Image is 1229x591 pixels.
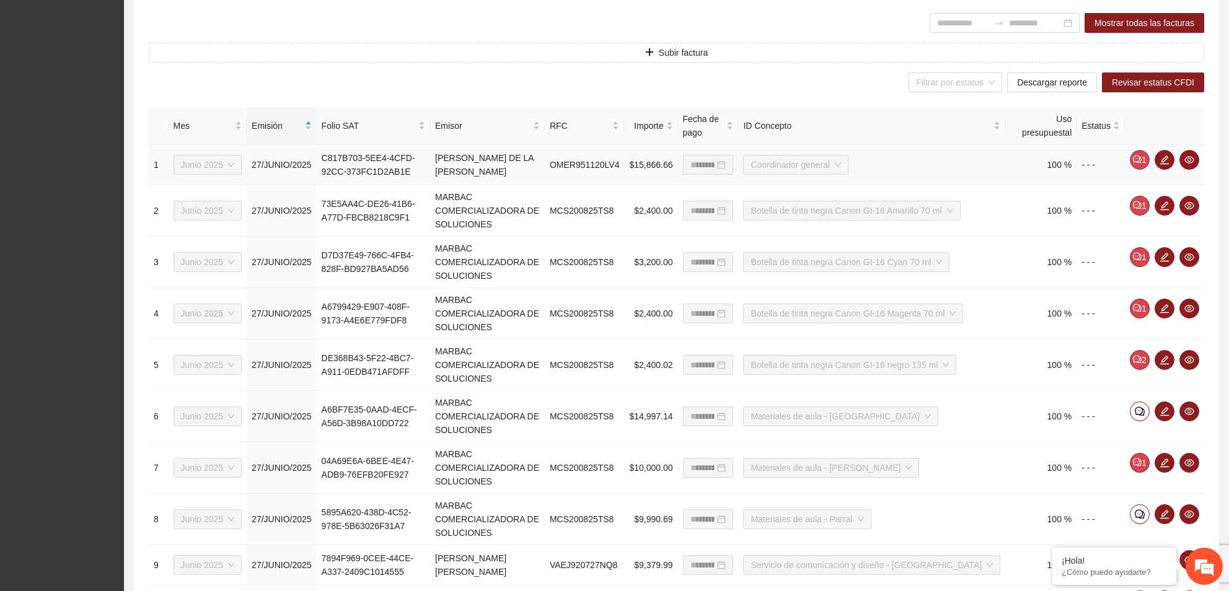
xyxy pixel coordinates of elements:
td: $9,379.99 [624,545,677,585]
td: 100 % [1005,391,1077,442]
th: Uso presupuestal [1005,107,1077,145]
td: 27/JUNIO/2025 [247,145,317,185]
td: $2,400.00 [624,185,677,237]
span: Junio 2025 [181,155,235,174]
td: A6BF7E35-0AAD-4ECF-A56D-3B98A10DD722 [317,391,430,442]
td: DE368B43-5F22-4BC7-A911-0EDB471AFDFF [317,339,430,391]
td: - - - [1077,185,1125,237]
span: Junio 2025 [181,304,235,323]
span: Estamos en línea. [72,165,171,291]
span: Botella de tinta negra Canon GI-16 Magenta 70 ml [751,304,956,323]
span: edit [1155,201,1174,211]
button: edit [1155,150,1174,170]
td: $14,997.14 [624,391,677,442]
div: Minimizar ventana de chat en vivo [203,6,233,36]
span: comment [1130,406,1149,416]
button: eye [1179,401,1199,421]
span: comment [1133,458,1142,468]
span: Botella de tinta negra Canon GI-16 negro 135 ml [751,356,949,374]
button: eye [1179,150,1199,170]
span: edit [1155,509,1174,519]
button: eye [1179,350,1199,370]
td: 9 [149,545,169,585]
td: 100 % [1005,442,1077,494]
span: Junio 2025 [181,201,235,220]
span: eye [1180,555,1199,565]
td: MARBAC COMERCIALIZADORA DE SOLUCIONES [430,185,545,237]
span: comment [1133,155,1142,165]
span: eye [1180,252,1199,262]
button: comment1 [1130,299,1150,318]
span: eye [1180,406,1199,416]
td: MCS200825TS8 [545,391,625,442]
span: RFC [550,119,610,133]
span: Materiales de aula - Chihuahua [751,407,931,426]
span: edit [1155,304,1174,313]
span: Servicio de comunicación y diseño - Chihuahua [751,556,993,574]
button: edit [1155,453,1174,473]
span: Junio 2025 [181,356,235,374]
span: eye [1180,304,1199,313]
span: eye [1180,509,1199,519]
td: MARBAC COMERCIALIZADORA DE SOLUCIONES [430,339,545,391]
span: Importe [629,119,663,133]
span: Botella de tinta negra Canon GI-16 Cyan 70 ml [751,253,942,271]
td: - - - [1077,442,1125,494]
td: [PERSON_NAME] DE LA [PERSON_NAME] [430,145,545,185]
button: comment1 [1130,196,1150,216]
td: MARBAC COMERCIALIZADORA DE SOLUCIONES [430,442,545,494]
span: Junio 2025 [181,510,235,528]
th: RFC [545,107,625,145]
span: comment [1133,252,1142,262]
span: Emisión [252,119,302,133]
td: 5895A620-438D-4C52-978E-5B63026F31A7 [317,494,430,545]
td: 100 % [1005,339,1077,391]
span: edit [1155,406,1174,416]
span: Junio 2025 [181,407,235,426]
td: 4 [149,288,169,339]
td: [PERSON_NAME] [PERSON_NAME] [430,545,545,585]
th: Folio SAT [317,107,430,145]
span: Junio 2025 [181,556,235,574]
span: edit [1155,458,1174,468]
div: Chatee con nosotros ahora [64,63,208,79]
td: - - - [1077,391,1125,442]
span: Materiales de aula - Parral [751,510,863,528]
td: MCS200825TS8 [545,185,625,237]
td: 100 % [1005,237,1077,288]
td: 27/JUNIO/2025 [247,494,317,545]
button: eye [1179,504,1199,524]
td: MCS200825TS8 [545,442,625,494]
td: - - - [1077,288,1125,339]
button: eye [1179,550,1199,570]
td: MARBAC COMERCIALIZADORA DE SOLUCIONES [430,288,545,339]
button: eye [1179,196,1199,216]
td: MARBAC COMERCIALIZADORA DE SOLUCIONES [430,391,545,442]
td: MCS200825TS8 [545,237,625,288]
button: comment [1130,504,1150,524]
td: 8 [149,494,169,545]
td: MCS200825TS8 [545,494,625,545]
span: eye [1180,355,1199,365]
td: $10,000.00 [624,442,677,494]
span: Materiales de aula - Cuauhtémoc [751,458,912,477]
button: plusSubir factura [149,43,1204,63]
span: Botella de tinta negra Canon GI-16 Amarillo 70 ml [751,201,953,220]
td: 3 [149,237,169,288]
td: 27/JUNIO/2025 [247,237,317,288]
span: eye [1180,458,1199,468]
td: 7 [149,442,169,494]
td: 1 [149,145,169,185]
textarea: Escriba su mensaje y pulse “Intro” [6,338,236,382]
span: edit [1155,355,1174,365]
span: Junio 2025 [181,458,235,477]
td: $2,400.02 [624,339,677,391]
td: MARBAC COMERCIALIZADORA DE SOLUCIONES [430,237,545,288]
td: 2 [149,185,169,237]
td: 6 [149,391,169,442]
button: Descargar reporte [1007,72,1097,92]
span: plus [645,48,654,58]
button: edit [1155,196,1174,216]
span: Emisor [435,119,531,133]
td: 04A69E6A-6BEE-4E47-ADB9-76EFB20FE927 [317,442,430,494]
